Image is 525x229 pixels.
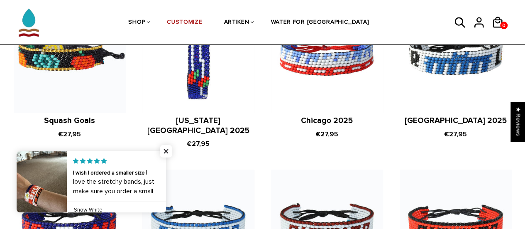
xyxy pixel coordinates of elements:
[315,130,338,138] span: €27,95
[405,116,507,126] a: [GEOGRAPHIC_DATA] 2025
[167,1,202,45] a: CUSTOMIZE
[301,116,353,126] a: Chicago 2025
[500,22,508,29] a: 0
[271,1,369,45] a: WATER FOR [GEOGRAPHIC_DATA]
[511,102,525,141] div: Click to open Judge.me floating reviews tab
[160,145,172,158] span: Close popup widget
[58,130,81,138] span: €27,95
[500,20,508,31] span: 0
[44,116,95,126] a: Squash Goals
[444,130,467,138] span: €27,95
[224,1,249,45] a: ARTIKEN
[147,116,249,135] a: [US_STATE][GEOGRAPHIC_DATA] 2025
[128,1,145,45] a: SHOP
[187,140,210,148] span: €27,95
